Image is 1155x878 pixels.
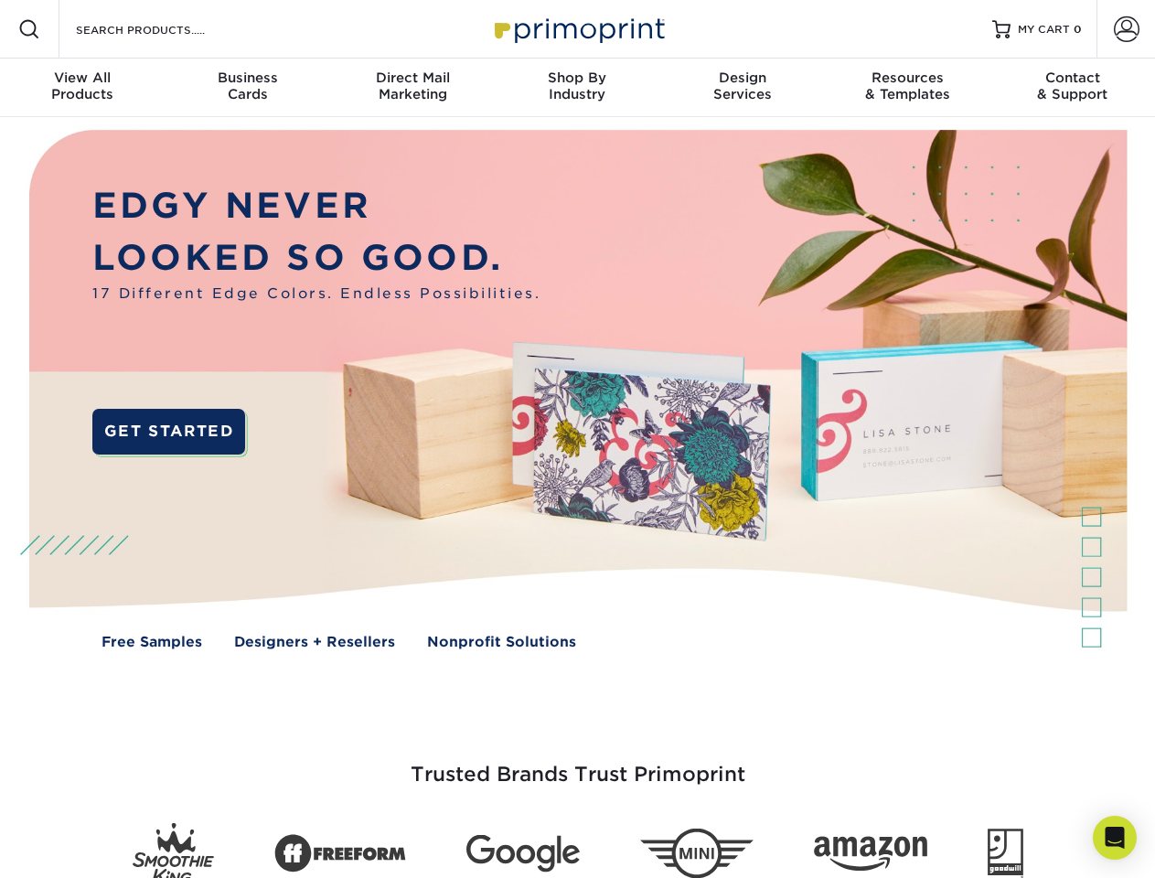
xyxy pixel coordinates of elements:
h3: Trusted Brands Trust Primoprint [43,719,1113,808]
p: LOOKED SO GOOD. [92,232,540,284]
div: Industry [495,70,659,102]
a: Contact& Support [990,59,1155,117]
a: DesignServices [660,59,825,117]
span: MY CART [1018,22,1070,37]
p: EDGY NEVER [92,180,540,232]
span: Business [165,70,329,86]
span: Design [660,70,825,86]
div: & Templates [825,70,989,102]
a: BusinessCards [165,59,329,117]
input: SEARCH PRODUCTS..... [74,18,252,40]
a: Direct MailMarketing [330,59,495,117]
div: Services [660,70,825,102]
span: 0 [1074,23,1082,36]
iframe: Google Customer Reviews [5,822,155,872]
span: Shop By [495,70,659,86]
img: Amazon [814,837,927,872]
a: Nonprofit Solutions [427,632,576,653]
span: Contact [990,70,1155,86]
img: Primoprint [487,9,669,48]
a: Free Samples [102,632,202,653]
img: Google [466,835,580,873]
div: Marketing [330,70,495,102]
a: GET STARTED [92,409,245,455]
a: Designers + Resellers [234,632,395,653]
span: 17 Different Edge Colors. Endless Possibilities. [92,284,540,305]
div: Open Intercom Messenger [1093,816,1137,860]
div: Cards [165,70,329,102]
span: Resources [825,70,989,86]
img: Goodwill [988,829,1023,878]
span: Direct Mail [330,70,495,86]
div: & Support [990,70,1155,102]
a: Shop ByIndustry [495,59,659,117]
a: Resources& Templates [825,59,989,117]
